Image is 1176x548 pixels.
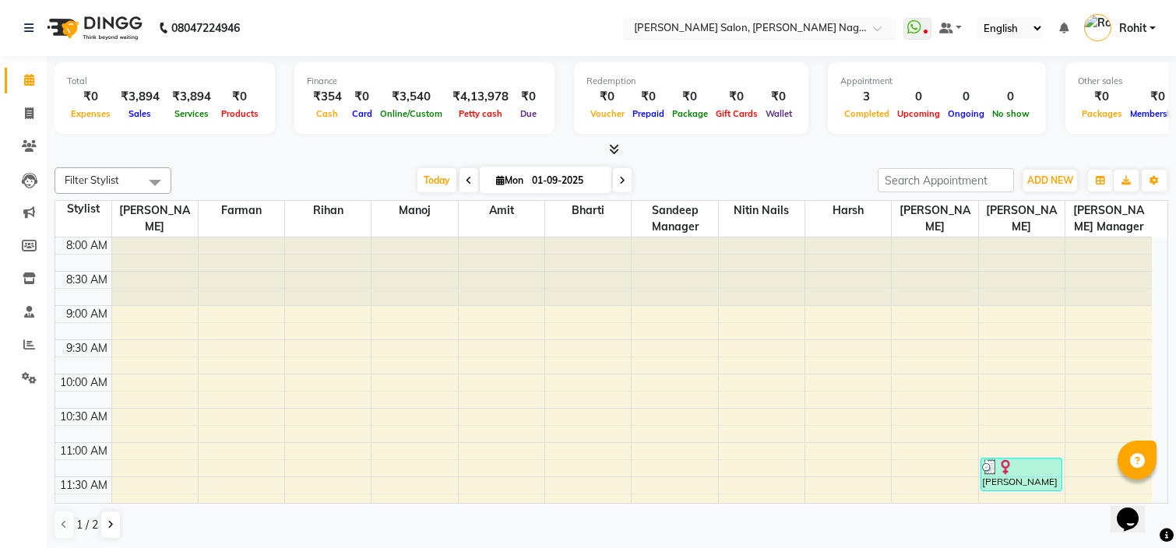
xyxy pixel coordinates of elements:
[988,108,1033,119] span: No show
[979,201,1065,237] span: [PERSON_NAME]
[762,88,796,106] div: ₹0
[1119,20,1146,37] span: Rohit
[171,108,213,119] span: Services
[67,108,114,119] span: Expenses
[417,168,456,192] span: Today
[988,88,1033,106] div: 0
[58,409,111,425] div: 10:30 AM
[893,108,944,119] span: Upcoming
[313,108,343,119] span: Cash
[64,272,111,288] div: 8:30 AM
[840,75,1033,88] div: Appointment
[348,108,376,119] span: Card
[376,108,446,119] span: Online/Custom
[455,108,506,119] span: Petty cash
[586,108,628,119] span: Voucher
[76,517,98,533] span: 1 / 2
[65,174,119,186] span: Filter Stylist
[459,201,544,220] span: Amit
[628,88,668,106] div: ₹0
[58,477,111,494] div: 11:30 AM
[55,201,111,217] div: Stylist
[40,6,146,50] img: logo
[840,88,893,106] div: 3
[58,443,111,459] div: 11:00 AM
[1111,486,1160,532] iframe: chat widget
[64,306,111,322] div: 9:00 AM
[628,108,668,119] span: Prepaid
[878,168,1014,192] input: Search Appointment
[285,201,371,220] span: Rihan
[376,88,446,106] div: ₹3,540
[58,374,111,391] div: 10:00 AM
[1065,201,1152,237] span: [PERSON_NAME] Manager
[545,201,631,220] span: Bharti
[527,169,605,192] input: 2025-09-01
[492,174,527,186] span: Mon
[199,201,284,220] span: Farman
[1084,14,1111,41] img: Rohit
[67,75,262,88] div: Total
[171,6,240,50] b: 08047224946
[840,108,893,119] span: Completed
[712,108,762,119] span: Gift Cards
[632,201,717,237] span: Sandeep Manager
[64,237,111,254] div: 8:00 AM
[719,201,805,220] span: Nitin Nails
[114,88,166,106] div: ₹3,894
[1078,88,1126,106] div: ₹0
[348,88,376,106] div: ₹0
[712,88,762,106] div: ₹0
[892,201,977,237] span: [PERSON_NAME]
[112,201,198,237] span: [PERSON_NAME]
[668,88,712,106] div: ₹0
[762,108,796,119] span: Wallet
[217,108,262,119] span: Products
[307,75,542,88] div: Finance
[668,108,712,119] span: Package
[944,88,988,106] div: 0
[1027,174,1073,186] span: ADD NEW
[586,88,628,106] div: ₹0
[893,88,944,106] div: 0
[805,201,891,220] span: Harsh
[307,88,348,106] div: ₹354
[67,88,114,106] div: ₹0
[64,340,111,357] div: 9:30 AM
[515,88,542,106] div: ₹0
[516,108,540,119] span: Due
[981,458,1062,490] div: [PERSON_NAME] 50%, TK01, 11:15 AM-11:45 AM, Men Hair - Hair Cut (Men)
[446,88,515,106] div: ₹4,13,978
[125,108,156,119] span: Sales
[1023,170,1077,191] button: ADD NEW
[1078,108,1126,119] span: Packages
[166,88,217,106] div: ₹3,894
[371,201,457,220] span: Manoj
[217,88,262,106] div: ₹0
[586,75,796,88] div: Redemption
[944,108,988,119] span: Ongoing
